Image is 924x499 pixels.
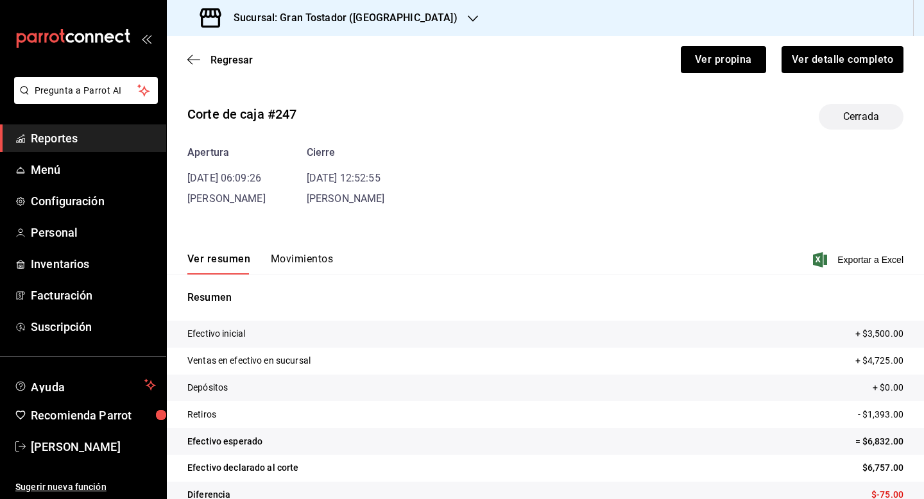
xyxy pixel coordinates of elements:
span: Inventarios [31,255,156,273]
p: + $3,500.00 [855,327,903,341]
a: Pregunta a Parrot AI [9,93,158,106]
span: Suscripción [31,318,156,335]
p: Retiros [187,408,216,421]
time: [DATE] 12:52:55 [307,172,381,184]
span: [PERSON_NAME] [187,192,266,205]
span: Cerrada [835,109,887,124]
button: Movimientos [271,253,333,275]
span: Menú [31,161,156,178]
span: Recomienda Parrot [31,407,156,424]
span: Facturación [31,287,156,304]
p: + $0.00 [873,381,903,394]
button: Ver detalle completo [782,46,903,73]
span: [PERSON_NAME] [307,192,385,205]
span: [PERSON_NAME] [31,438,156,455]
div: Apertura [187,145,266,160]
p: Depósitos [187,381,228,394]
div: navigation tabs [187,253,333,275]
p: $6,757.00 [862,461,903,475]
span: Regresar [210,54,253,66]
button: Ver propina [681,46,766,73]
span: Pregunta a Parrot AI [35,84,138,97]
button: Pregunta a Parrot AI [14,77,158,104]
p: - $1,393.00 [858,408,903,421]
button: Regresar [187,54,253,66]
time: [DATE] 06:09:26 [187,172,261,184]
p: Resumen [187,290,903,305]
h3: Sucursal: Gran Tostador ([GEOGRAPHIC_DATA]) [223,10,458,26]
span: Sugerir nueva función [15,480,156,494]
p: = $6,832.00 [855,435,903,448]
p: + $4,725.00 [855,354,903,368]
span: Ayuda [31,377,139,393]
span: Reportes [31,130,156,147]
span: Configuración [31,192,156,210]
p: Efectivo esperado [187,435,262,448]
div: Corte de caja #247 [187,105,296,124]
button: open_drawer_menu [141,33,151,44]
p: Ventas en efectivo en sucursal [187,354,311,368]
div: Cierre [307,145,385,160]
p: Efectivo inicial [187,327,245,341]
button: Ver resumen [187,253,250,275]
p: Efectivo declarado al corte [187,461,299,475]
span: Personal [31,224,156,241]
button: Exportar a Excel [816,252,903,267]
